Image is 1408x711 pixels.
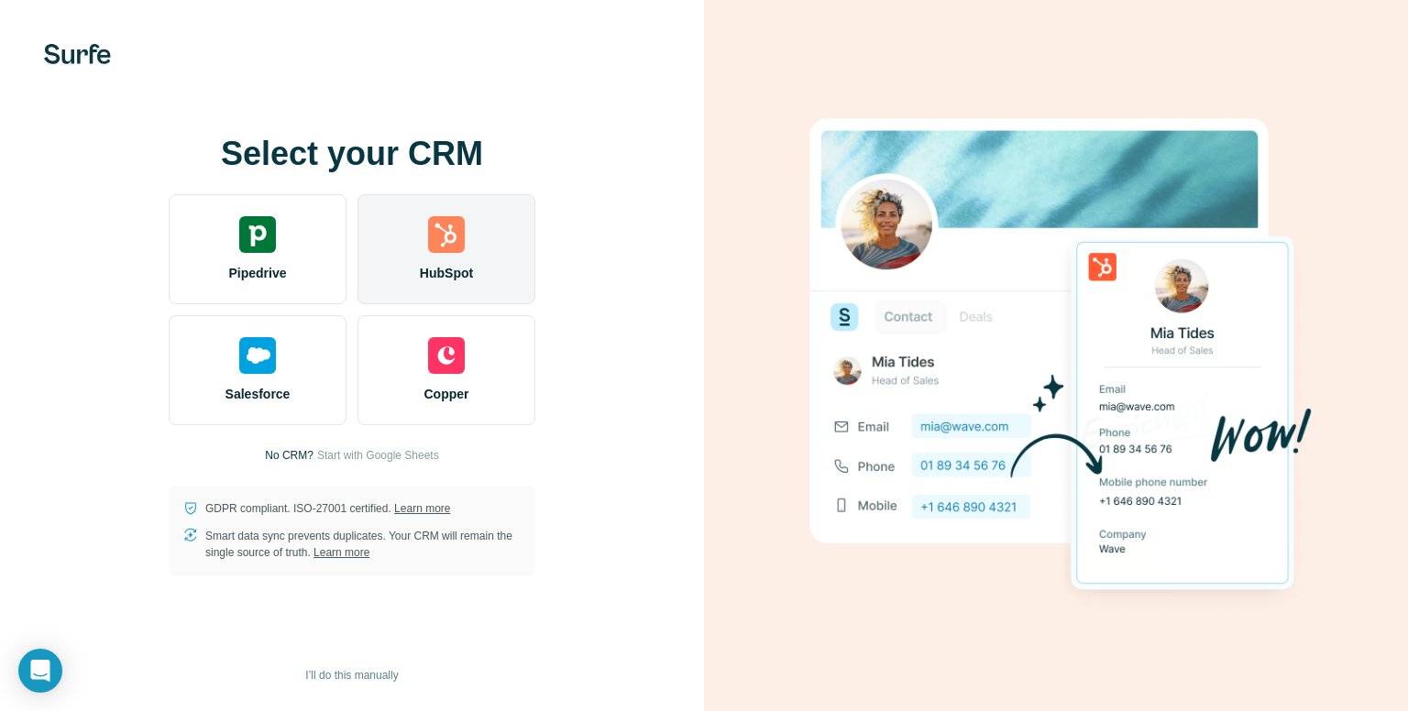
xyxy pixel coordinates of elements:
[225,385,291,403] span: Salesforce
[44,44,111,64] img: Surfe's logo
[424,385,469,403] span: Copper
[428,216,465,253] img: hubspot's logo
[205,500,450,517] p: GDPR compliant. ISO-27001 certified.
[18,649,62,693] div: Open Intercom Messenger
[265,447,313,464] p: No CRM?
[239,216,276,253] img: pipedrive's logo
[799,90,1313,621] img: HUBSPOT image
[239,337,276,374] img: salesforce's logo
[420,264,473,282] span: HubSpot
[228,264,286,282] span: Pipedrive
[428,337,465,374] img: copper's logo
[205,528,521,561] p: Smart data sync prevents duplicates. Your CRM will remain the single source of truth.
[305,667,398,684] span: I’ll do this manually
[292,662,411,689] button: I’ll do this manually
[313,546,369,559] a: Learn more
[394,502,450,515] a: Learn more
[317,447,439,464] button: Start with Google Sheets
[169,136,535,172] h1: Select your CRM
